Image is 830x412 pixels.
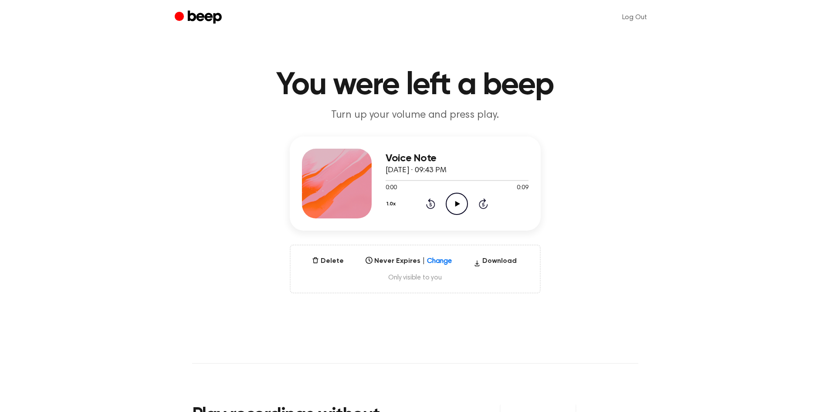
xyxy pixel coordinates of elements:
span: 0:00 [386,184,397,193]
span: 0:09 [517,184,528,193]
span: [DATE] · 09:43 PM [386,167,447,174]
a: Log Out [613,7,656,28]
button: Download [470,256,520,270]
h1: You were left a beep [192,70,638,101]
p: Turn up your volume and press play. [248,108,583,123]
button: 1.0x [386,197,399,211]
button: Delete [308,256,347,266]
h3: Voice Note [386,153,528,164]
a: Beep [175,9,224,26]
span: Only visible to you [301,273,529,282]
